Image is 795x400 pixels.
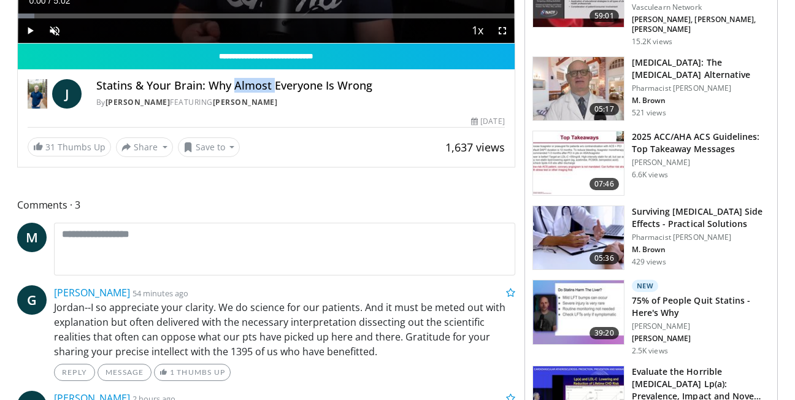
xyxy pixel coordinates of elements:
small: 54 minutes ago [132,288,188,299]
span: 1,637 views [445,140,505,155]
span: 1 [170,367,175,377]
div: By FEATURING [96,97,505,108]
span: 39:20 [590,327,619,339]
a: 05:36 Surviving [MEDICAL_DATA] Side Effects - Practical Solutions Pharmacist [PERSON_NAME] M. Bro... [532,206,770,271]
img: 1778299e-4205-438f-a27e-806da4d55abe.150x105_q85_crop-smart_upscale.jpg [533,206,624,270]
a: 1 Thumbs Up [154,364,231,381]
h3: 75% of People Quit Statins - Here's Why [632,294,770,319]
p: Jordan--I so appreciate your clarity. We do science for our patients. And it must be meted out wi... [54,300,515,359]
span: 31 [45,141,55,153]
a: Reply [54,364,95,381]
p: 6.6K views [632,170,668,180]
p: Pharmacist [PERSON_NAME] [632,233,770,242]
p: Vasculearn Network [632,2,770,12]
div: Progress Bar [18,13,515,18]
a: 05:17 [MEDICAL_DATA]: The [MEDICAL_DATA] Alternative Pharmacist [PERSON_NAME] M. Brown 521 views [532,56,770,121]
button: Save to [178,137,240,157]
p: New [632,280,659,292]
p: [PERSON_NAME] [632,158,770,167]
p: M. Brown [632,245,770,255]
p: 429 views [632,257,666,267]
span: 07:46 [590,178,619,190]
a: [PERSON_NAME] [106,97,171,107]
img: Dr. Jordan Rennicke [28,79,47,109]
p: [PERSON_NAME] [632,334,770,344]
button: Play [18,18,42,43]
span: 05:36 [590,252,619,264]
p: 521 views [632,108,666,118]
a: Message [98,364,152,381]
a: M [17,223,47,252]
p: M. Brown [632,96,770,106]
div: [DATE] [471,116,504,127]
button: Share [116,137,173,157]
span: Comments 3 [17,197,515,213]
img: 369ac253-1227-4c00-b4e1-6e957fd240a8.150x105_q85_crop-smart_upscale.jpg [533,131,624,195]
img: ce9609b9-a9bf-4b08-84dd-8eeb8ab29fc6.150x105_q85_crop-smart_upscale.jpg [533,57,624,121]
img: 79764dec-74e5-4d11-9932-23f29d36f9dc.150x105_q85_crop-smart_upscale.jpg [533,280,624,344]
span: 59:01 [590,10,619,22]
a: 31 Thumbs Up [28,137,111,156]
a: [PERSON_NAME] [213,97,278,107]
a: 39:20 New 75% of People Quit Statins - Here's Why [PERSON_NAME] [PERSON_NAME] 2.5K views [532,280,770,356]
p: 2.5K views [632,346,668,356]
span: 05:17 [590,103,619,115]
a: [PERSON_NAME] [54,286,130,299]
a: 07:46 2025 ACC/AHA ACS Guidelines: Top Takeaway Messages [PERSON_NAME] 6.6K views [532,131,770,196]
p: [PERSON_NAME] [632,321,770,331]
h3: [MEDICAL_DATA]: The [MEDICAL_DATA] Alternative [632,56,770,81]
h4: Statins & Your Brain: Why Almost Everyone Is Wrong [96,79,505,93]
a: J [52,79,82,109]
h3: Surviving [MEDICAL_DATA] Side Effects - Practical Solutions [632,206,770,230]
a: G [17,285,47,315]
p: 15.2K views [632,37,672,47]
p: Pharmacist [PERSON_NAME] [632,83,770,93]
button: Fullscreen [490,18,515,43]
p: [PERSON_NAME], [PERSON_NAME], [PERSON_NAME] [632,15,770,34]
button: Unmute [42,18,67,43]
button: Playback Rate [466,18,490,43]
h3: 2025 ACC/AHA ACS Guidelines: Top Takeaway Messages [632,131,770,155]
